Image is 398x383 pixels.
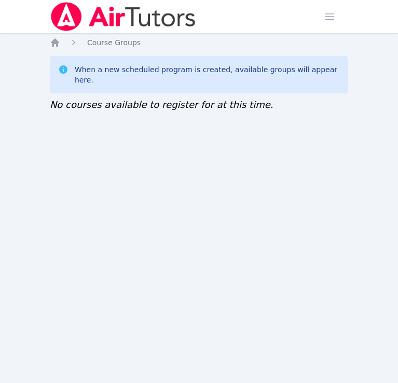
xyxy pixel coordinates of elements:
[87,37,141,48] a: Course Groups
[75,64,340,85] div: When a new scheduled program is created, available groups will appear here.
[50,37,348,48] nav: Breadcrumb
[50,2,197,31] img: Air Tutors
[50,99,273,110] span: No courses available to register for at this time.
[87,38,141,47] span: Course Groups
